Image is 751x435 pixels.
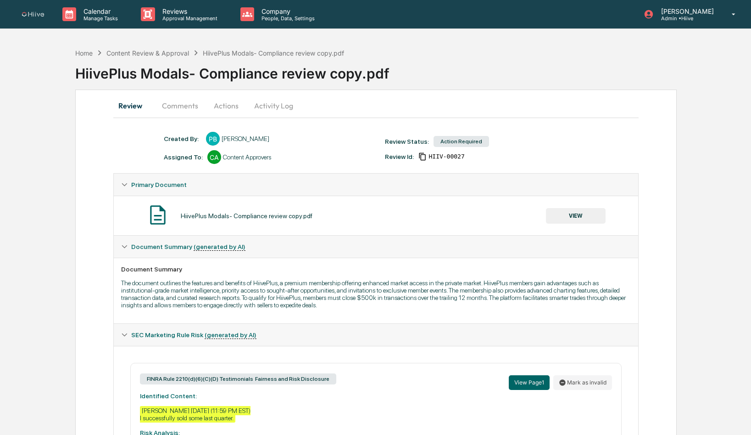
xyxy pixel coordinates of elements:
button: Activity Log [247,95,300,117]
u: (generated by AI) [205,331,256,339]
span: Document Summary [131,243,245,250]
span: Primary Document [131,181,187,188]
div: Review Id: [385,153,414,160]
p: [PERSON_NAME] [654,7,718,15]
div: Created By: ‎ ‎ [164,135,201,142]
button: View Page1 [509,375,550,390]
div: Home [75,49,93,57]
div: SEC Marketing Rule Risk (generated by AI) [114,324,639,346]
button: Comments [155,95,206,117]
div: Assigned To: [164,153,203,161]
div: HiivePlus Modals- Compliance review copy.pdf [203,49,344,57]
strong: Identified Content: [140,392,197,400]
div: [PERSON_NAME] [222,135,269,142]
button: Actions [206,95,247,117]
div: Action Required [434,136,489,147]
div: Primary Document [114,196,639,235]
button: VIEW [546,208,606,224]
span: f09e2ace-1e04-4676-8583-c56c61802672 [428,153,464,160]
p: Reviews [155,7,222,15]
div: secondary tabs example [113,95,639,117]
button: Review [113,95,155,117]
span: SEC Marketing Rule Risk [131,331,256,339]
p: Calendar [76,7,122,15]
button: Mark as invalid [553,375,612,390]
div: CA [207,150,221,164]
div: Document Summary (generated by AI) [114,258,639,323]
p: Admin • Hiive [654,15,718,22]
div: Document Summary (generated by AI) [114,236,639,258]
div: PB [206,132,220,146]
p: The document outlines the features and benefits of HiivePlus, a premium membership offering enhan... [121,279,631,309]
u: (generated by AI) [194,243,245,251]
div: HiivePlus Modals- Compliance review copy.pdf [181,212,312,220]
p: Manage Tasks [76,15,122,22]
div: Primary Document [114,174,639,196]
div: HiivePlus Modals- Compliance review copy.pdf [75,58,751,82]
div: Content Review & Approval [106,49,189,57]
div: Review Status: [385,138,429,145]
div: FINRA Rule 2210(d)(6)(C)(D) Testimonials Fairness and Risk Disclosure [140,373,336,384]
p: Company [254,7,319,15]
div: Document Summary [121,266,631,273]
p: People, Data, Settings [254,15,319,22]
img: logo [22,12,44,17]
img: Document Icon [146,203,169,226]
p: Approval Management [155,15,222,22]
div: [PERSON_NAME] [DATE] (11:59 PM EST) I successfully sold some last quarter. [140,406,250,423]
div: Content Approvers [223,153,271,161]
